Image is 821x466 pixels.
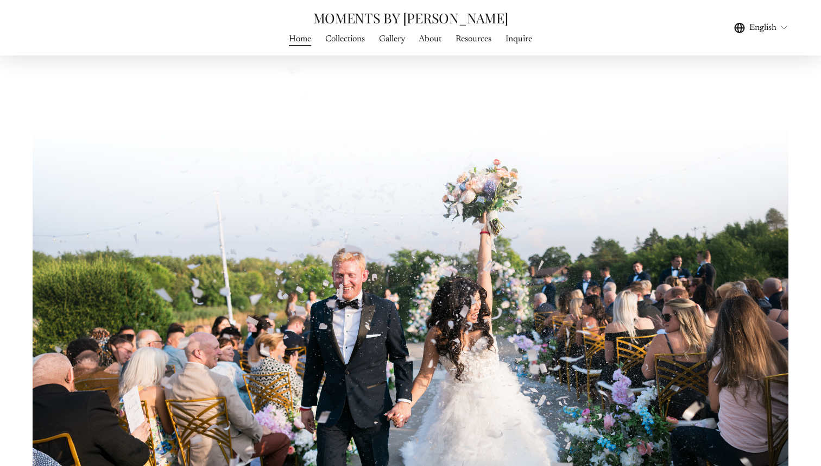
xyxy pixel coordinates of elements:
a: folder dropdown [379,32,405,46]
div: language picker [734,20,788,35]
a: Resources [456,32,491,46]
a: Inquire [506,32,532,46]
a: MOMENTS BY [PERSON_NAME] [313,9,508,27]
a: Home [289,32,311,46]
span: English [749,21,776,34]
a: Collections [325,32,365,46]
span: Gallery [379,33,405,46]
a: About [419,32,441,46]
